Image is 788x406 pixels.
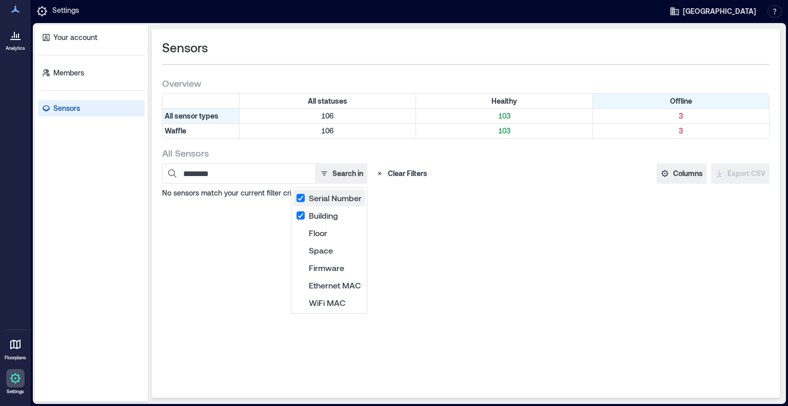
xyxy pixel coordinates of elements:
[53,68,84,78] p: Members
[595,126,767,136] p: 3
[163,124,240,138] div: Filter by Type: Waffle
[711,163,770,184] button: Export CSV
[3,366,28,398] a: Settings
[666,3,759,20] button: [GEOGRAPHIC_DATA]
[53,32,97,43] p: Your account
[163,109,240,123] div: All sensor types
[162,40,208,56] span: Sensors
[3,23,28,54] a: Analytics
[418,111,590,121] p: 103
[7,389,24,395] p: Settings
[38,29,145,46] a: Your account
[416,124,593,138] div: Filter by Type: Waffle & Status: Healthy
[418,126,590,136] p: 103
[242,111,413,121] p: 106
[371,163,431,184] button: Clear Filters
[162,147,209,159] span: All Sensors
[2,332,29,364] a: Floorplans
[38,100,145,117] a: Sensors
[52,5,79,17] p: Settings
[683,6,756,16] span: [GEOGRAPHIC_DATA]
[162,77,201,89] span: Overview
[162,188,770,198] p: No sensors match your current filter criteria.
[416,94,593,108] div: Filter by Status: Healthy
[38,65,145,81] a: Members
[53,103,80,113] p: Sensors
[593,124,769,138] div: Filter by Type: Waffle & Status: Offline
[593,94,769,108] div: Filter by Status: Offline (active - click to clear)
[595,111,767,121] p: 3
[316,163,367,184] button: Search in
[240,94,416,108] div: All statuses
[657,163,707,184] button: Columns
[242,126,413,136] p: 106
[6,45,25,51] p: Analytics
[5,355,26,361] p: Floorplans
